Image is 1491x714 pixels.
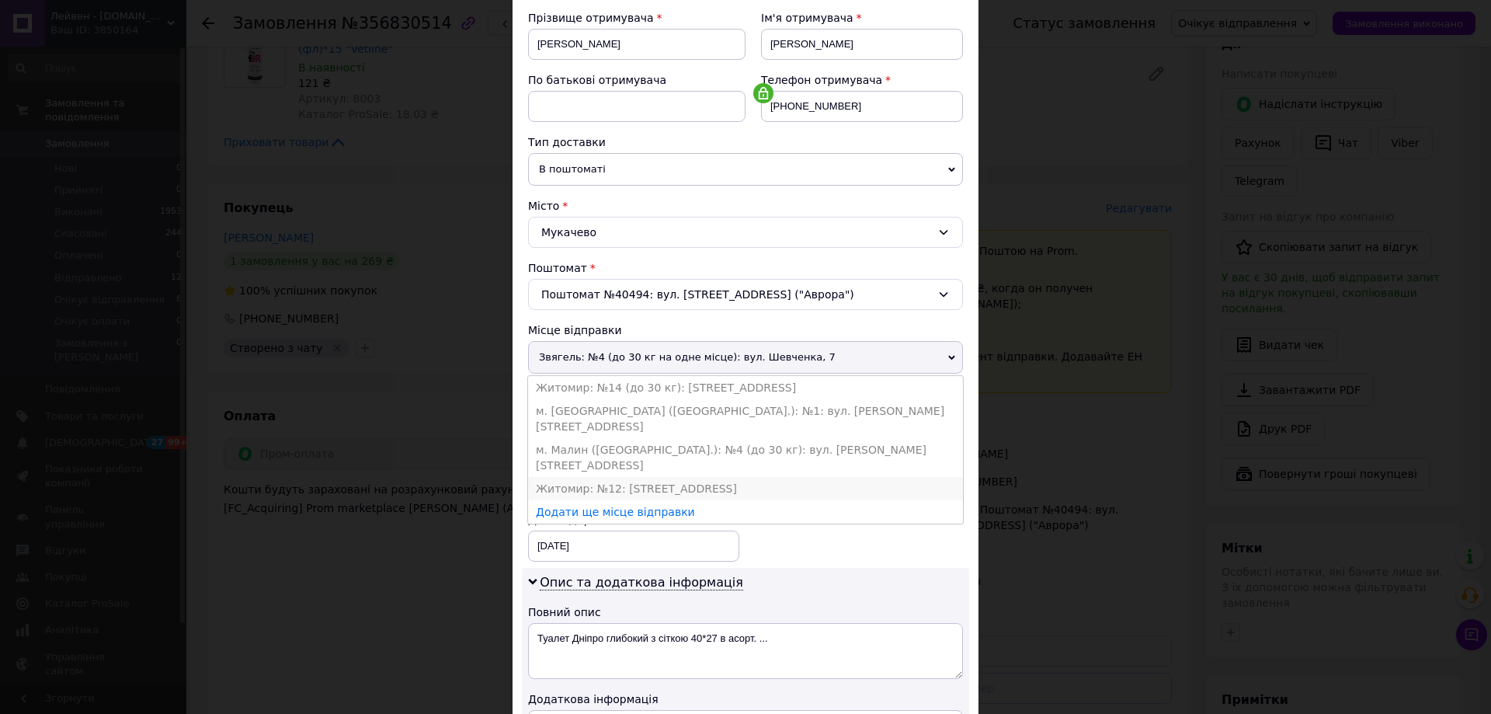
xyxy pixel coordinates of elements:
[528,324,622,336] span: Місце відправки
[761,91,963,122] input: +380
[528,136,606,148] span: Тип доставки
[536,506,695,518] a: Додати ще місце відправки
[528,260,963,276] div: Поштомат
[528,279,963,310] div: Поштомат №40494: вул. [STREET_ADDRESS] ("Аврора")
[528,691,963,707] div: Додаткова інформація
[528,623,963,679] textarea: Туалет Дніпро глибокий з сіткою 40*27 в асорт. ...
[761,74,882,86] span: Телефон отримувача
[540,575,743,590] span: Опис та додаткова інформація
[761,12,853,24] span: Ім'я отримувача
[528,198,963,214] div: Місто
[528,217,963,248] div: Мукачево
[528,604,963,620] div: Повний опис
[528,376,963,399] li: Житомир: №14 (до 30 кг): [STREET_ADDRESS]
[528,341,963,374] span: Звягель: №4 (до 30 кг на одне місце): вул. Шевченка, 7
[528,12,654,24] span: Прізвище отримувача
[528,153,963,186] span: В поштоматі
[528,477,963,500] li: Житомир: №12: [STREET_ADDRESS]
[528,399,963,438] li: м. [GEOGRAPHIC_DATA] ([GEOGRAPHIC_DATA].): №1: вул. [PERSON_NAME][STREET_ADDRESS]
[528,74,666,86] span: По батькові отримувача
[528,438,963,477] li: м. Малин ([GEOGRAPHIC_DATA].): №4 (до 30 кг): вул. [PERSON_NAME][STREET_ADDRESS]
